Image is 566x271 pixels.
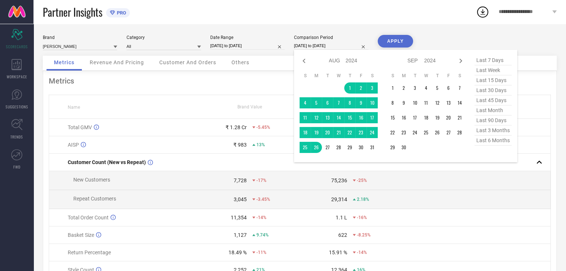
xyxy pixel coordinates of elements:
td: Thu Sep 12 2024 [432,97,443,108]
div: Category [127,35,201,40]
span: last week [474,65,512,75]
span: Total GMV [68,124,92,130]
th: Wednesday [333,73,344,79]
td: Mon Aug 12 2024 [311,112,322,123]
span: Repeat Customers [73,196,116,202]
th: Saturday [454,73,465,79]
div: 1,127 [234,232,247,238]
span: Partner Insights [43,4,102,20]
td: Fri Sep 13 2024 [443,97,454,108]
div: Next month [456,56,465,65]
td: Sat Sep 14 2024 [454,97,465,108]
div: 7,728 [234,177,247,183]
span: New Customers [73,177,110,183]
th: Tuesday [322,73,333,79]
span: last month [474,105,512,115]
th: Friday [355,73,367,79]
td: Fri Aug 02 2024 [355,82,367,94]
td: Sun Aug 04 2024 [300,97,311,108]
th: Sunday [387,73,398,79]
div: 3,045 [234,196,247,202]
input: Select date range [210,42,285,50]
td: Sun Aug 25 2024 [300,142,311,153]
span: Revenue And Pricing [90,59,144,65]
span: last 3 months [474,125,512,135]
td: Tue Aug 13 2024 [322,112,333,123]
span: PRO [115,10,126,16]
td: Sat Aug 10 2024 [367,97,378,108]
td: Thu Sep 26 2024 [432,127,443,138]
td: Sat Aug 03 2024 [367,82,378,94]
div: 15.91 % [329,249,347,255]
span: Basket Size [68,232,94,238]
td: Sun Aug 11 2024 [300,112,311,123]
span: 2.18% [357,197,369,202]
td: Sun Sep 29 2024 [387,142,398,153]
span: -25% [357,178,367,183]
th: Saturday [367,73,378,79]
td: Sun Sep 22 2024 [387,127,398,138]
td: Fri Aug 16 2024 [355,112,367,123]
span: Customer And Orders [159,59,216,65]
td: Sat Aug 31 2024 [367,142,378,153]
td: Wed Aug 14 2024 [333,112,344,123]
td: Fri Aug 30 2024 [355,142,367,153]
span: Total Order Count [68,215,109,221]
input: Select comparison period [294,42,368,50]
div: Date Range [210,35,285,40]
span: last 90 days [474,115,512,125]
td: Mon Sep 09 2024 [398,97,409,108]
button: APPLY [378,35,413,48]
span: last 6 months [474,135,512,146]
div: 11,354 [231,215,247,221]
span: SUGGESTIONS [6,104,28,110]
span: Others [231,59,249,65]
td: Thu Aug 22 2024 [344,127,355,138]
td: Wed Aug 28 2024 [333,142,344,153]
span: -3.45% [256,197,270,202]
span: WORKSPACE [7,74,27,79]
span: Name [68,105,80,110]
th: Monday [311,73,322,79]
div: Previous month [300,56,308,65]
span: Return Percentage [68,249,111,255]
span: Brand Value [237,104,262,110]
td: Mon Sep 23 2024 [398,127,409,138]
span: -16% [357,215,367,220]
td: Thu Aug 29 2024 [344,142,355,153]
td: Sun Sep 08 2024 [387,97,398,108]
td: Fri Sep 27 2024 [443,127,454,138]
td: Fri Sep 06 2024 [443,82,454,94]
td: Tue Sep 17 2024 [409,112,420,123]
div: 29,314 [331,196,347,202]
td: Mon Aug 19 2024 [311,127,322,138]
th: Thursday [344,73,355,79]
span: -14% [357,250,367,255]
th: Monday [398,73,409,79]
td: Sat Sep 21 2024 [454,112,465,123]
span: 9.74% [256,232,269,238]
div: 18.49 % [228,249,247,255]
span: -11% [256,250,266,255]
div: ₹ 983 [233,142,247,148]
td: Wed Sep 25 2024 [420,127,432,138]
span: last 15 days [474,75,512,85]
span: AISP [68,142,79,148]
span: Metrics [54,59,74,65]
td: Sun Sep 01 2024 [387,82,398,94]
div: Open download list [476,5,489,19]
div: Comparison Period [294,35,368,40]
div: ₹ 1.28 Cr [226,124,247,130]
span: last 30 days [474,85,512,95]
td: Wed Sep 18 2024 [420,112,432,123]
td: Fri Sep 20 2024 [443,112,454,123]
span: -8.25% [357,232,371,238]
td: Thu Sep 05 2024 [432,82,443,94]
td: Mon Sep 16 2024 [398,112,409,123]
td: Wed Aug 07 2024 [333,97,344,108]
td: Mon Aug 05 2024 [311,97,322,108]
td: Thu Aug 08 2024 [344,97,355,108]
td: Wed Sep 11 2024 [420,97,432,108]
td: Tue Aug 06 2024 [322,97,333,108]
span: SCORECARDS [6,44,28,49]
